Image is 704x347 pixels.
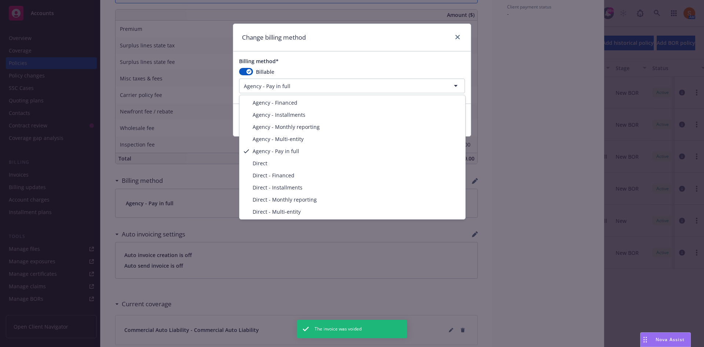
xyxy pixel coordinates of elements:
[565,39,599,46] span: Export to CSV
[253,147,299,155] span: Agency - Pay in full
[253,99,297,106] span: Agency - Financed
[657,39,695,46] span: Add BOR policy
[253,208,301,216] span: Direct - Multi-entity
[602,39,654,46] span: Add historical policy
[253,123,320,131] span: Agency - Monthly reporting
[253,135,304,143] span: Agency - Multi-entity
[253,196,317,203] span: Direct - Monthly reporting
[253,171,294,179] span: Direct - Financed
[253,159,267,167] span: Direct
[253,184,302,191] span: Direct - Installments
[253,111,305,119] span: Agency - Installments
